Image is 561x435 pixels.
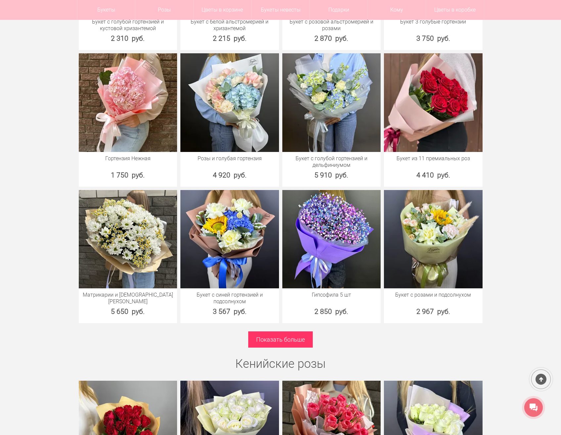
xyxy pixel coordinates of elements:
a: Показать больше [248,331,313,348]
a: Букет с розами и подсолнухом [387,292,479,298]
a: Букет с голубой гортензией и кустовой хризантемой [82,19,174,32]
div: 2 310 руб. [79,33,177,43]
a: Букет с розовой альстромерией и розами [286,19,378,32]
img: Букет из 11 премиальных роз [384,53,483,152]
div: 5 910 руб. [282,170,381,180]
a: Розы и голубая гортензия [184,155,276,162]
a: Гипсофила 5 шт [286,292,378,298]
a: Букет из 11 премиальных роз [387,155,479,162]
div: 5 650 руб. [79,307,177,316]
div: 2 215 руб. [180,33,279,43]
img: Гортензия Нежная [79,53,177,152]
a: Букет 3 голубые гортензии [387,19,479,25]
a: Гортензия Нежная [82,155,174,162]
div: 1 750 руб. [79,170,177,180]
a: Букет с белой альстромерией и хризантемой [184,19,276,32]
div: 3 750 руб. [384,33,483,43]
div: 2 967 руб. [384,307,483,316]
div: 2 870 руб. [282,33,381,43]
a: Матрикарии и [DEMOGRAPHIC_DATA][PERSON_NAME] [82,292,174,305]
img: Букет с голубой гортензией и дельфиниумом [282,53,381,152]
div: 3 567 руб. [180,307,279,316]
img: Розы и голубая гортензия [180,53,279,152]
img: Матрикарии и Хризантема кустовая [79,190,177,289]
img: Букет с розами и подсолнухом [384,190,483,289]
a: Букет с синей гортензией и подсолнухом [184,292,276,305]
a: Кенийские розы [235,357,326,371]
a: Букет с голубой гортензией и дельфиниумом [286,155,378,169]
img: Букет с синей гортензией и подсолнухом [180,190,279,289]
div: 4 920 руб. [180,170,279,180]
div: 4 410 руб. [384,170,483,180]
img: Гипсофила 5 шт [282,190,381,289]
div: 2 850 руб. [282,307,381,316]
